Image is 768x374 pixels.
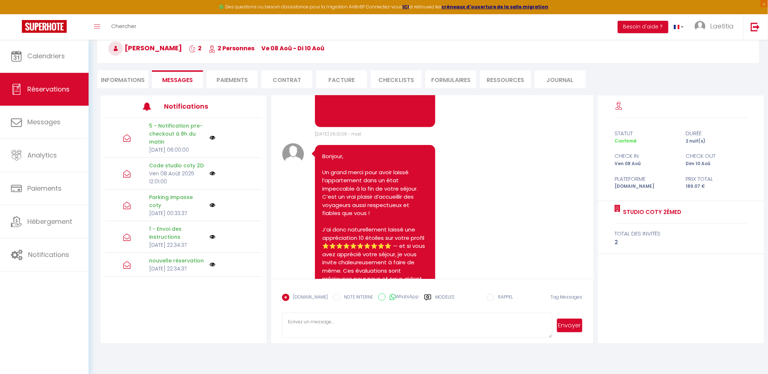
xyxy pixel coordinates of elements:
[149,209,204,217] p: [DATE] 00:33:37
[315,131,361,137] span: [DATE] 06:01:06 - mail
[710,22,734,31] span: Laetitia
[695,21,706,32] img: ...
[162,76,193,84] span: Messages
[681,129,752,138] div: durée
[97,70,148,88] li: Informations
[551,294,582,300] span: Tag Messages
[282,143,304,165] img: avatar.png
[28,250,69,259] span: Notifications
[164,98,229,114] h3: Notifications
[494,294,513,302] label: RAPPEL
[149,241,204,249] p: [DATE] 22:34:37
[108,43,182,52] span: [PERSON_NAME]
[737,341,763,369] iframe: Chat
[289,294,328,302] label: [DOMAIN_NAME]
[610,160,681,167] div: Ven 08 Aoû
[535,70,586,88] li: Journal
[207,70,258,88] li: Paiements
[610,152,681,160] div: check in
[261,44,324,52] span: ve 08 Aoû - di 10 Aoû
[6,3,28,25] button: Ouvrir le widget de chat LiveChat
[149,122,204,146] p: 5 - Notification pre-checkout à 8h du matin
[149,170,204,186] p: Ven 08 Août 2025 12:01:00
[386,293,419,301] label: WhatsApp
[425,70,476,88] li: FORMULAIRES
[149,193,204,209] p: Parking impasse coty
[27,184,62,193] span: Paiements
[27,51,65,61] span: Calendriers
[615,138,637,144] span: Confirmé
[210,262,215,268] img: NO IMAGE
[210,234,215,240] img: NO IMAGE
[27,85,70,94] span: Réservations
[149,161,204,170] p: Code studio coty 2D
[751,22,760,31] img: logout
[210,135,215,141] img: NO IMAGE
[610,175,681,183] div: Plateforme
[27,217,72,226] span: Hébergement
[208,44,254,52] span: 2 Personnes
[615,229,748,238] div: total des invités
[149,265,204,273] p: [DATE] 22:34:37
[480,70,531,88] li: Ressources
[681,160,752,167] div: Dim 10 Aoû
[27,151,57,160] span: Analytics
[210,202,215,208] img: NO IMAGE
[689,14,743,40] a: ... Laetitia
[27,117,61,126] span: Messages
[189,44,202,52] span: 2
[106,14,142,40] a: Chercher
[435,294,455,307] label: Modèles
[149,146,204,154] p: [DATE] 06:00:00
[210,171,215,176] img: NO IMAGE
[261,70,312,88] li: Contrat
[111,22,136,30] span: Chercher
[610,183,681,190] div: [DOMAIN_NAME]
[681,183,752,190] div: 189.07 €
[681,152,752,160] div: check out
[371,70,422,88] li: CHECKLISTS
[615,238,748,247] div: 2
[22,20,67,33] img: Super Booking
[681,175,752,183] div: Prix total
[149,225,204,241] p: 1 - Envoi des instructions
[681,138,752,145] div: 2 nuit(s)
[316,70,367,88] li: Facture
[402,4,409,10] a: ICI
[340,294,373,302] label: NOTE INTERNE
[621,208,682,217] a: Studio Coty 2èmeD
[557,319,582,332] button: Envoyer
[149,257,204,265] p: nouvelle réservation
[618,21,668,33] button: Besoin d'aide ?
[441,4,549,10] a: créneaux d'ouverture de la salle migration
[610,129,681,138] div: statut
